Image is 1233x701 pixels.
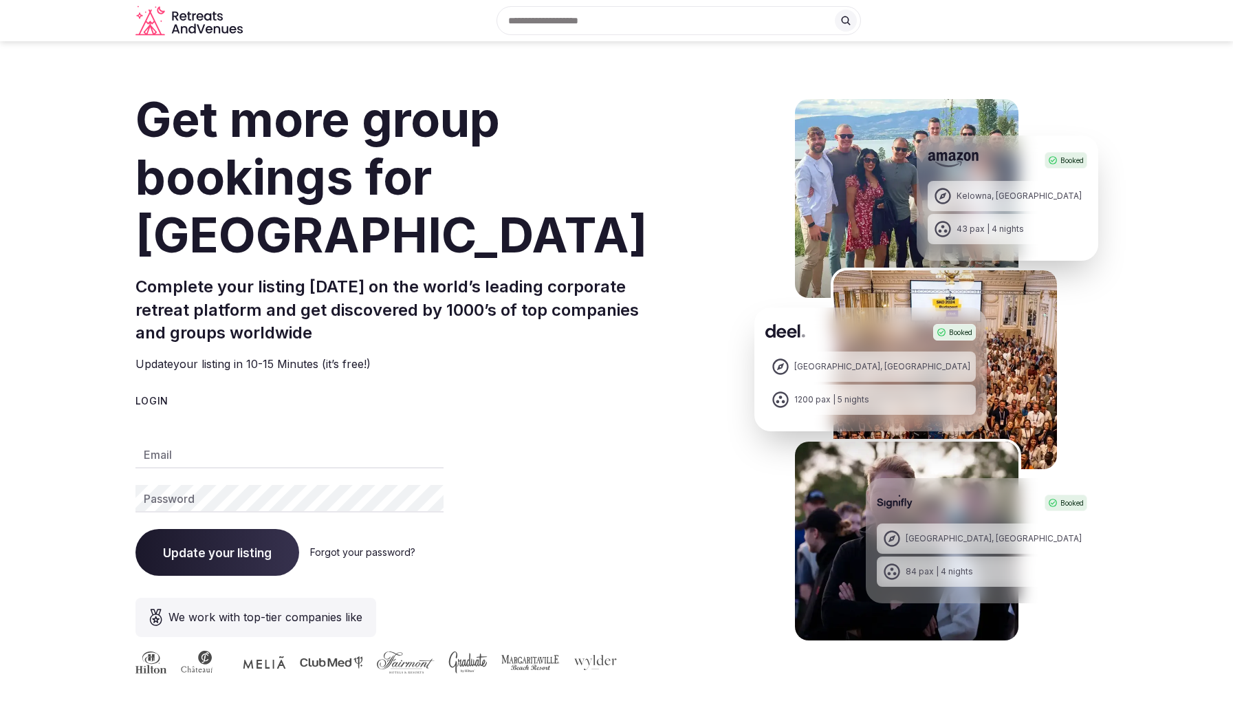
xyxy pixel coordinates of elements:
img: Signifly Portugal Retreat [792,439,1021,643]
div: Kelowna, [GEOGRAPHIC_DATA] [957,191,1082,202]
button: Update your listing [135,529,299,576]
h1: Get more group bookings for [GEOGRAPHIC_DATA] [135,91,670,264]
div: We work with top-tier companies like [135,598,376,637]
div: [GEOGRAPHIC_DATA], [GEOGRAPHIC_DATA] [794,361,970,373]
svg: Retreats and Venues company logo [135,6,245,36]
a: Visit the homepage [135,6,245,36]
div: Booked [1045,152,1087,169]
div: Booked [933,324,976,341]
span: Update your listing [163,546,272,559]
div: 43 pax | 4 nights [957,224,1024,235]
div: Login [135,394,670,408]
a: Forgot your password? [310,546,415,558]
img: Deel Spain Retreat [831,268,1060,472]
div: 84 pax | 4 nights [906,566,973,578]
div: Booked [1045,495,1087,511]
p: Update your listing in 10-15 Minutes (it’s free!) [135,356,670,372]
div: 1200 pax | 5 nights [794,394,869,406]
div: [GEOGRAPHIC_DATA], [GEOGRAPHIC_DATA] [906,533,1082,545]
h2: Complete your listing [DATE] on the world’s leading corporate retreat platform and get discovered... [135,275,670,345]
img: Amazon Kelowna Retreat [792,96,1021,301]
